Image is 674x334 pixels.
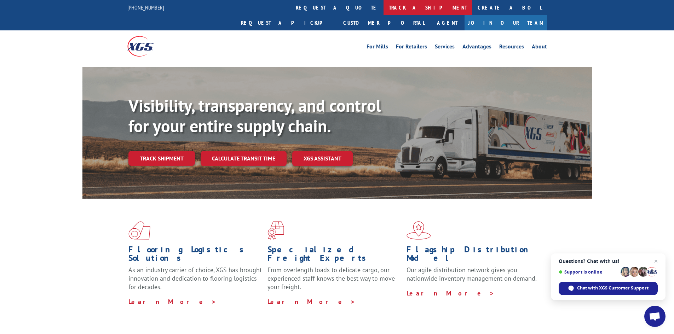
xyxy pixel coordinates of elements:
[128,266,262,291] span: As an industry carrier of choice, XGS has brought innovation and dedication to flooring logistics...
[267,221,284,240] img: xgs-icon-focused-on-flooring-red
[435,44,455,52] a: Services
[338,15,430,30] a: Customer Portal
[559,258,658,264] span: Questions? Chat with us!
[559,282,658,295] div: Chat with XGS Customer Support
[407,245,540,266] h1: Flagship Distribution Model
[128,221,150,240] img: xgs-icon-total-supply-chain-intelligence-red
[128,94,381,137] b: Visibility, transparency, and control for your entire supply chain.
[396,44,427,52] a: For Retailers
[559,269,618,275] span: Support is online
[128,151,195,166] a: Track shipment
[128,298,217,306] a: Learn More >
[644,306,666,327] div: Open chat
[407,266,537,282] span: Our agile distribution network gives you nationwide inventory management on demand.
[367,44,388,52] a: For Mills
[577,285,649,291] span: Chat with XGS Customer Support
[407,289,495,297] a: Learn More >
[499,44,524,52] a: Resources
[127,4,164,11] a: [PHONE_NUMBER]
[532,44,547,52] a: About
[267,245,401,266] h1: Specialized Freight Experts
[465,15,547,30] a: Join Our Team
[267,298,356,306] a: Learn More >
[201,151,287,166] a: Calculate transit time
[407,221,431,240] img: xgs-icon-flagship-distribution-model-red
[652,257,660,265] span: Close chat
[462,44,491,52] a: Advantages
[236,15,338,30] a: Request a pickup
[430,15,465,30] a: Agent
[128,245,262,266] h1: Flooring Logistics Solutions
[292,151,353,166] a: XGS ASSISTANT
[267,266,401,297] p: From overlength loads to delicate cargo, our experienced staff knows the best way to move your fr...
